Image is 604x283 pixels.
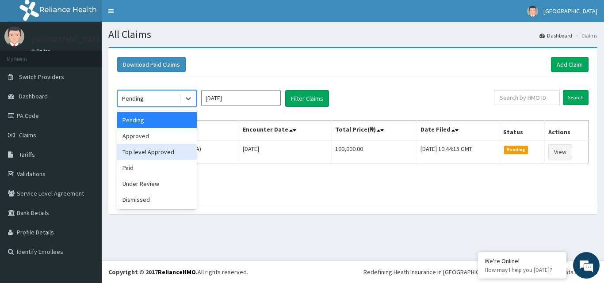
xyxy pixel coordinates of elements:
p: How may I help you today? [485,266,560,274]
td: [DATE] 10:44:15 GMT [417,140,499,163]
th: Date Filed [417,121,499,141]
span: Pending [504,146,528,154]
span: [GEOGRAPHIC_DATA] [543,7,597,15]
th: Status [499,121,544,141]
footer: All rights reserved. [102,260,604,283]
th: Total Price(₦) [332,121,417,141]
h1: All Claims [108,29,597,40]
div: Paid [117,160,197,176]
div: Approved [117,128,197,144]
li: Claims [573,32,597,39]
input: Select Month and Year [201,90,281,106]
div: Under Review [117,176,197,192]
div: We're Online! [485,257,560,265]
div: Dismissed [117,192,197,208]
a: Dashboard [539,32,572,39]
a: Online [31,48,52,54]
a: View [548,144,572,159]
th: Actions [545,121,589,141]
div: Pending [117,112,197,128]
button: Download Paid Claims [117,57,186,72]
input: Search [563,90,589,105]
a: Add Claim [551,57,589,72]
img: User Image [4,26,24,46]
span: Dashboard [19,92,48,100]
td: 100,000.00 [332,140,417,163]
span: Tariffs [19,151,35,158]
div: Top level Approved [117,144,197,160]
span: Claims [19,131,36,139]
div: Redefining Heath Insurance in [GEOGRAPHIC_DATA] using Telemedicine and Data Science! [363,268,597,276]
td: [DATE] [239,140,332,163]
div: Pending [122,94,144,103]
a: RelianceHMO [158,268,196,276]
button: Filter Claims [285,90,329,107]
th: Encounter Date [239,121,332,141]
img: User Image [527,6,538,17]
span: Switch Providers [19,73,64,81]
strong: Copyright © 2017 . [108,268,198,276]
input: Search by HMO ID [494,90,560,105]
p: [GEOGRAPHIC_DATA] [31,36,104,44]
